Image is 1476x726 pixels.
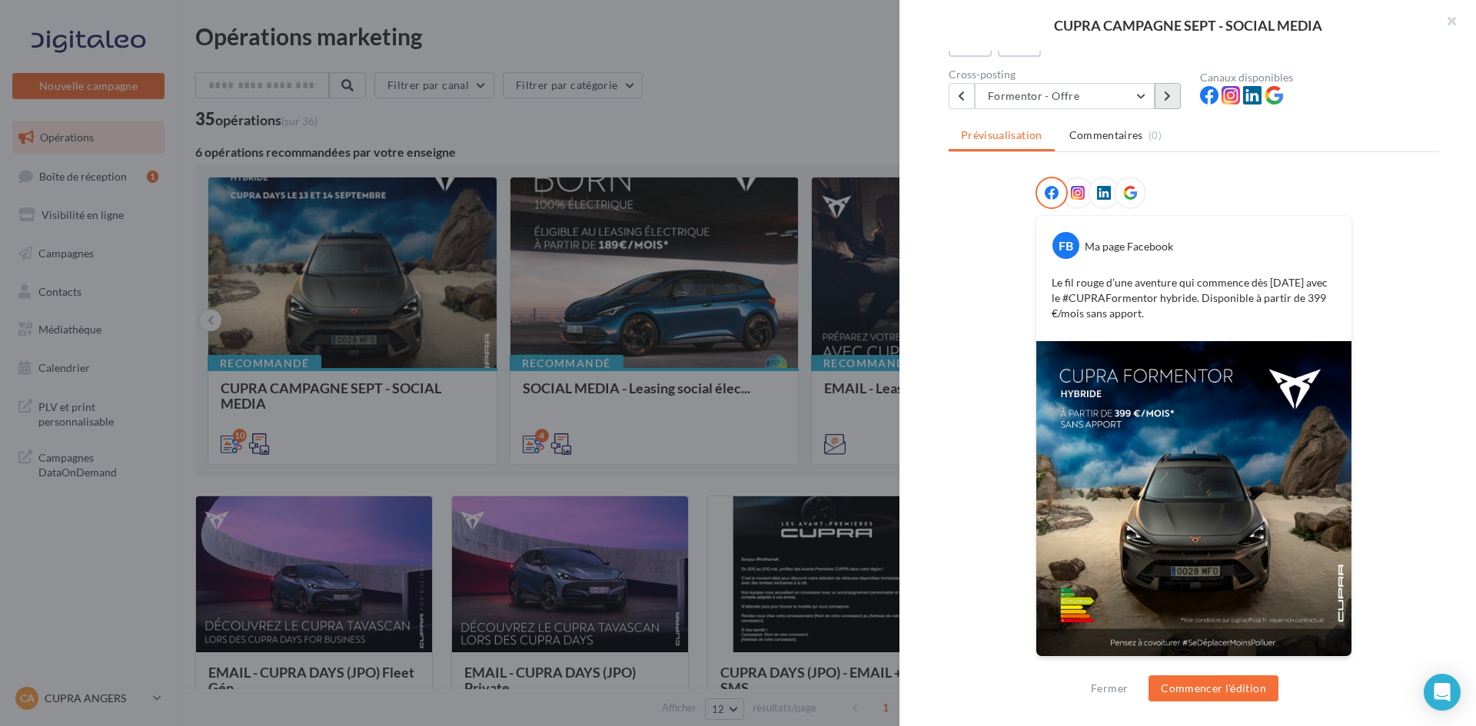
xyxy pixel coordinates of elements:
[1085,239,1173,254] div: Ma page Facebook
[949,69,1188,80] div: Cross-posting
[924,18,1451,32] div: CUPRA CAMPAGNE SEPT - SOCIAL MEDIA
[975,83,1155,109] button: Formentor - Offre
[1424,674,1461,711] div: Open Intercom Messenger
[1036,657,1352,677] div: La prévisualisation est non-contractuelle
[1052,275,1336,321] p: Le fil rouge d’une aventure qui commence dès [DATE] avec le #CUPRAFormentor hybride. Disponible à...
[1200,72,1439,83] div: Canaux disponibles
[1085,679,1134,698] button: Fermer
[1149,129,1162,141] span: (0)
[1149,675,1278,701] button: Commencer l'édition
[1052,232,1079,259] div: FB
[1069,128,1143,143] span: Commentaires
